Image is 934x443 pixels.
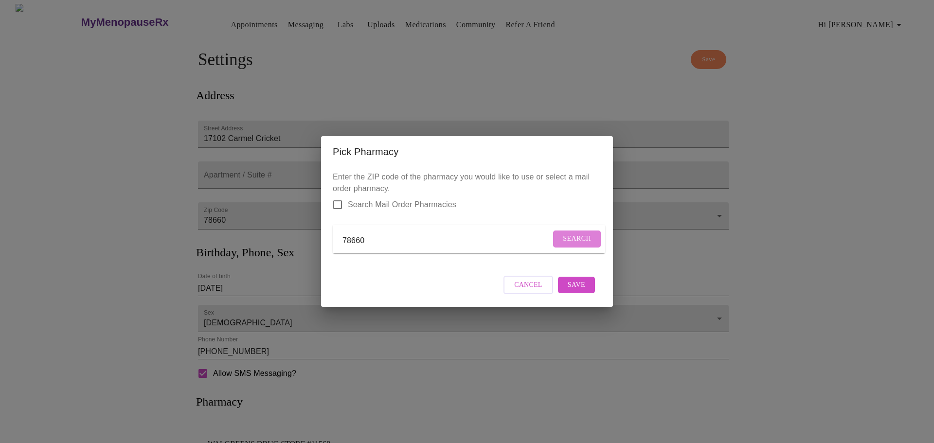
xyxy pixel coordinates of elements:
span: Save [568,279,585,291]
h2: Pick Pharmacy [333,144,601,159]
button: Search [553,230,601,248]
span: Cancel [514,279,542,291]
span: Search [563,233,591,245]
span: Search Mail Order Pharmacies [348,199,456,211]
input: Send a message to your care team [342,233,551,248]
button: Save [558,277,595,294]
button: Cancel [503,276,553,295]
p: Enter the ZIP code of the pharmacy you would like to use or select a mail order pharmacy. [333,171,601,261]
